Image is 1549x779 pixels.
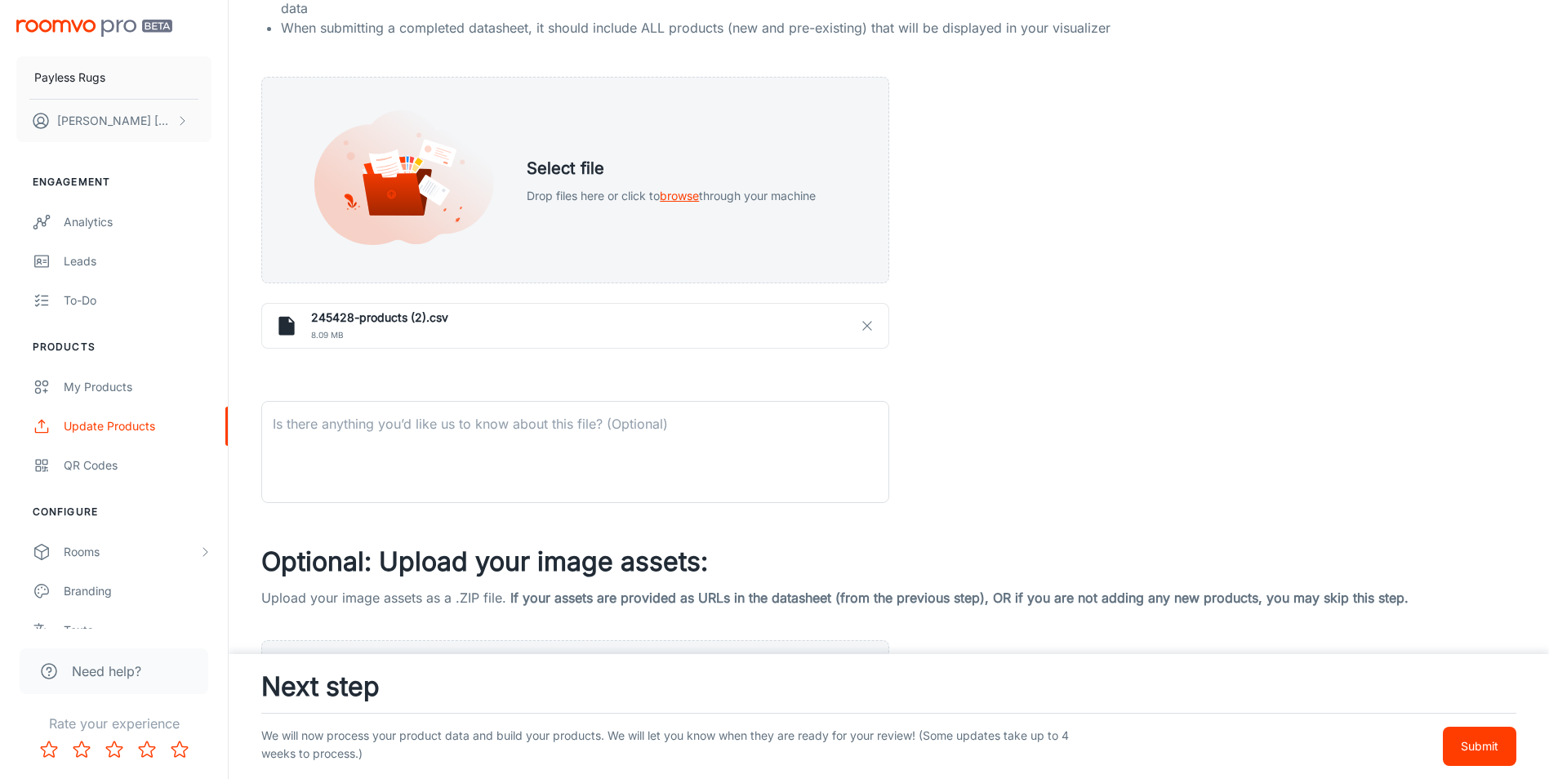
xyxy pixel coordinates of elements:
[131,733,163,766] button: Rate 4 star
[64,292,211,309] div: To-do
[16,100,211,142] button: [PERSON_NAME] [PERSON_NAME]
[660,189,699,203] span: browse
[261,727,1077,766] p: We will now process your product data and build your products. We will let you know when they are...
[64,582,211,600] div: Branding
[64,417,211,435] div: Update Products
[13,714,215,733] p: Rate your experience
[65,733,98,766] button: Rate 2 star
[16,20,172,37] img: Roomvo PRO Beta
[1461,737,1498,755] p: Submit
[64,543,198,561] div: Rooms
[163,733,196,766] button: Rate 5 star
[34,69,105,87] p: Payless Rugs
[1443,727,1516,766] button: Submit
[57,112,172,130] p: [PERSON_NAME] [PERSON_NAME]
[98,733,131,766] button: Rate 3 star
[527,187,816,205] p: Drop files here or click to through your machine
[72,661,141,681] span: Need help?
[261,542,1516,581] h3: Optional: Upload your image assets:
[64,378,211,396] div: My Products
[261,588,1516,608] p: Upload your image assets as a .ZIP file.
[64,456,211,474] div: QR Codes
[510,590,1409,606] span: If your assets are provided as URLs in the datasheet (from the previous step), OR if you are not ...
[64,252,211,270] div: Leads
[311,309,875,327] h6: 245428-products (2).csv
[261,77,889,283] div: Select fileDrop files here or click tobrowsethrough your machine
[16,56,211,99] button: Payless Rugs
[64,213,211,231] div: Analytics
[33,733,65,766] button: Rate 1 star
[281,18,1523,38] li: When submitting a completed datasheet, it should include ALL products (new and pre-existing) that...
[527,156,816,180] h5: Select file
[311,327,875,343] span: 8.09 MB
[261,667,1516,706] h3: Next step
[64,621,211,639] div: Texts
